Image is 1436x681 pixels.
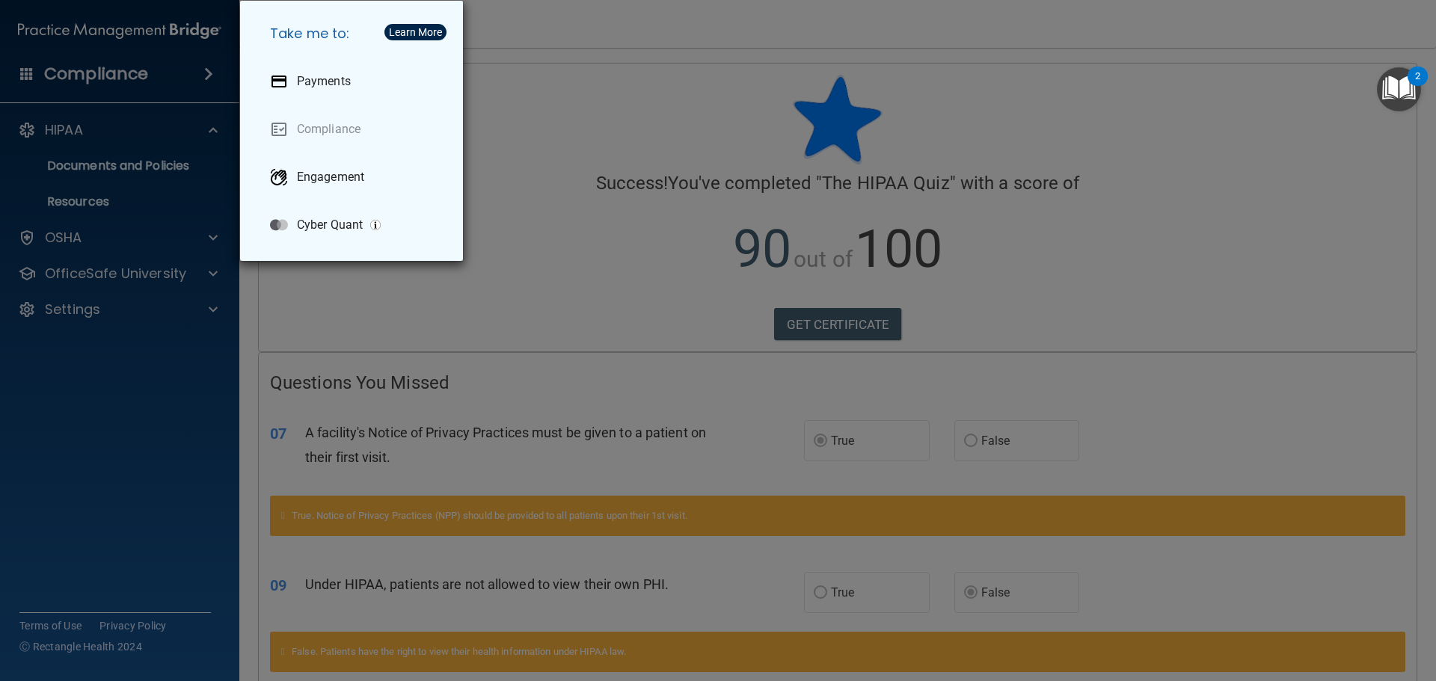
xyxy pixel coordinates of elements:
[1415,76,1420,96] div: 2
[1377,67,1421,111] button: Open Resource Center, 2 new notifications
[1361,578,1418,635] iframe: Drift Widget Chat Controller
[258,204,451,246] a: Cyber Quant
[258,156,451,198] a: Engagement
[258,108,451,150] a: Compliance
[297,218,363,232] p: Cyber Quant
[258,61,451,102] a: Payments
[297,74,351,89] p: Payments
[297,170,364,185] p: Engagement
[258,13,451,55] h5: Take me to:
[389,27,442,37] div: Learn More
[384,24,447,40] button: Learn More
